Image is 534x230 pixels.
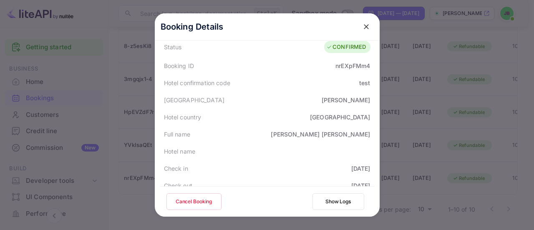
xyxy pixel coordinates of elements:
[312,193,364,210] button: Show Logs
[164,61,194,70] div: Booking ID
[164,147,196,156] div: Hotel name
[164,130,190,139] div: Full name
[164,181,192,190] div: Check out
[271,130,370,139] div: [PERSON_NAME] [PERSON_NAME]
[164,164,188,173] div: Check in
[351,164,370,173] div: [DATE]
[322,96,370,104] div: [PERSON_NAME]
[164,96,225,104] div: [GEOGRAPHIC_DATA]
[359,78,370,87] div: test
[164,78,230,87] div: Hotel confirmation code
[166,193,222,210] button: Cancel Booking
[335,61,370,70] div: nrEXpFMm4
[351,181,370,190] div: [DATE]
[161,20,224,33] p: Booking Details
[359,19,374,34] button: close
[326,43,366,51] div: CONFIRMED
[164,113,202,121] div: Hotel country
[310,113,370,121] div: [GEOGRAPHIC_DATA]
[164,43,182,51] div: Status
